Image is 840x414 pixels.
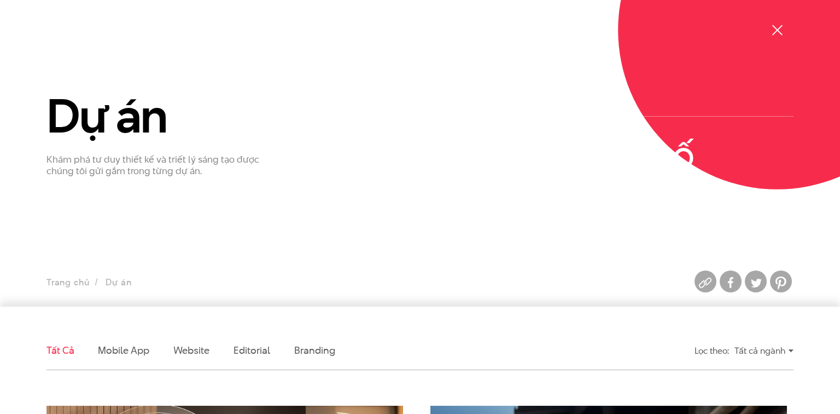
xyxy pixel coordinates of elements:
[46,90,284,141] h1: Dự án
[294,343,335,357] a: Branding
[234,343,270,357] a: Editorial
[734,341,794,360] div: Tất cả ngành
[46,343,74,357] a: Tất cả
[46,154,284,177] p: Khám phá tư duy thiết kế và triết lý sáng tạo được chúng tôi gửi gắm trong từng dự án.
[695,341,729,360] div: Lọc theo:
[98,343,149,357] a: Mobile app
[46,276,89,289] a: Trang chủ
[173,343,209,357] a: Website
